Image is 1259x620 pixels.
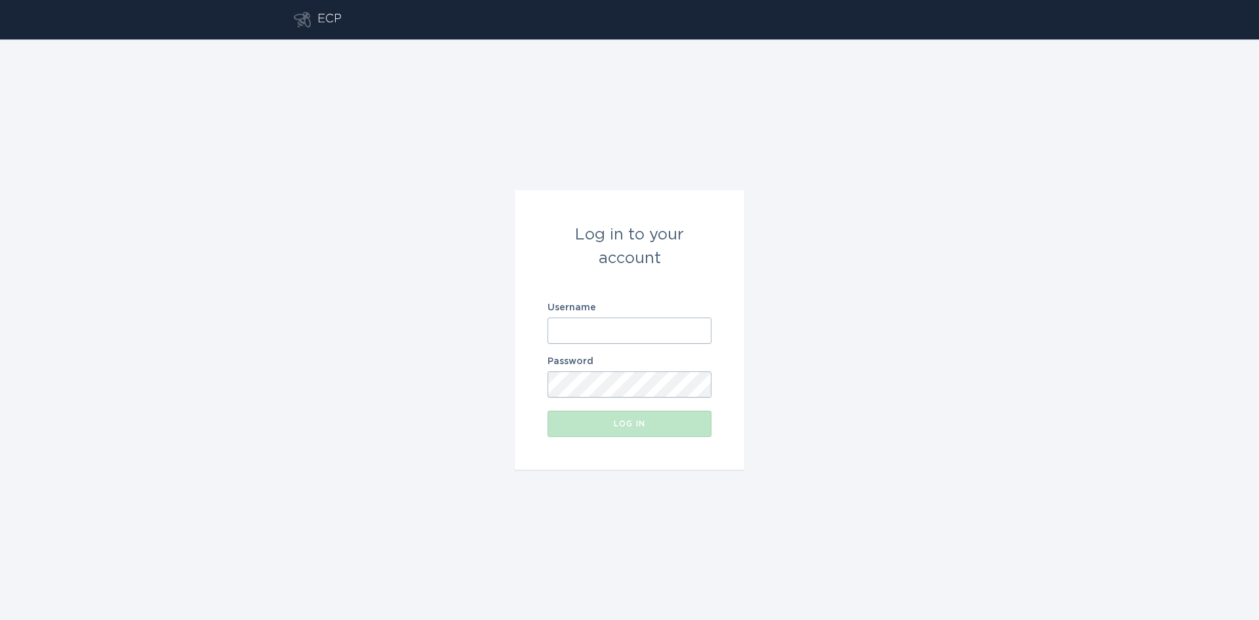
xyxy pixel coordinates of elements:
label: Password [548,357,711,366]
div: Log in to your account [548,223,711,270]
button: Go to dashboard [294,12,311,28]
div: ECP [317,12,342,28]
label: Username [548,303,711,312]
button: Log in [548,411,711,437]
div: Log in [554,420,705,428]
